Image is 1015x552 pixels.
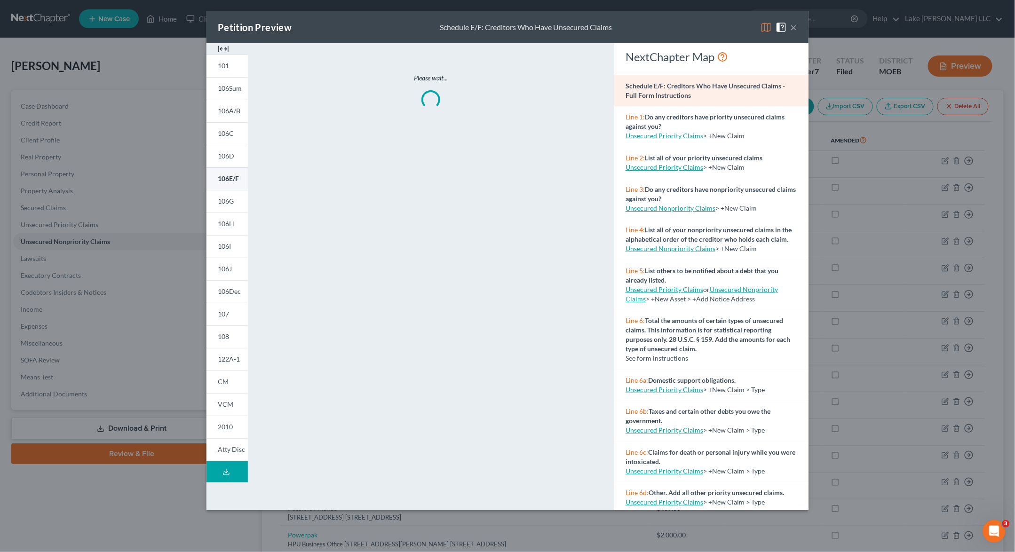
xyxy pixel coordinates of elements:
strong: Total the amounts of certain types of unsecured claims. This information is for statistical repor... [626,316,790,353]
strong: Taxes and certain other debts you owe the government. [626,407,770,425]
img: map-eea8200ae884c6f1103ae1953ef3d486a96c86aabb227e865a55264e3737af1f.svg [761,22,772,33]
span: 101 [218,62,229,70]
span: Line 6c: [626,448,648,456]
div: Petition Preview [218,21,292,34]
span: Line 6a: [626,376,648,384]
a: 2010 [206,416,248,438]
a: Unsecured Priority Claims [626,426,703,434]
a: 106A/B [206,100,248,122]
div: NextChapter Map [626,49,797,64]
a: 106J [206,258,248,280]
span: > +New Claim [715,204,757,212]
span: Line 4: [626,226,645,234]
img: expand-e0f6d898513216a626fdd78e52531dac95497ffd26381d4c15ee2fc46db09dca.svg [218,43,229,55]
a: 106Dec [206,280,248,303]
a: Unsecured Priority Claims [626,285,703,293]
span: VCM [218,400,233,408]
a: 106H [206,213,248,235]
span: Line 3: [626,185,645,193]
span: > +New Claim [703,132,745,140]
strong: Do any creditors have priority unsecured claims against you? [626,113,785,130]
span: 106A/B [218,107,240,115]
span: Line 5: [626,267,645,275]
span: Line 1: [626,113,645,121]
span: 106Sum [218,84,242,92]
span: 107 [218,310,229,318]
span: > +New Claim > Type [703,426,765,434]
span: 106I [218,242,231,250]
strong: List all of your priority unsecured claims [645,154,762,162]
strong: Domestic support obligations. [648,376,736,384]
a: Unsecured Nonpriority Claims [626,244,715,252]
strong: List others to be notified about a debt that you already listed. [626,267,778,284]
p: Please wait... [287,73,574,83]
a: 122A-1 [206,348,248,371]
a: 108 [206,325,248,348]
span: CM [218,378,229,386]
span: Line 2: [626,154,645,162]
span: Line 6b: [626,407,649,415]
span: Line 6: [626,316,645,324]
span: > +New Claim > Type [703,467,765,475]
span: 106C [218,129,234,137]
a: Unsecured Priority Claims [626,132,703,140]
div: Schedule E/F: Creditors Who Have Unsecured Claims [440,22,612,33]
strong: Schedule E/F: Creditors Who Have Unsecured Claims - Full Form Instructions [626,82,785,99]
a: 101 [206,55,248,77]
a: Atty Disc [206,438,248,461]
span: > +New Claim > Type [703,386,765,394]
a: 106Sum [206,77,248,100]
a: Unsecured Priority Claims [626,386,703,394]
a: Unsecured Priority Claims [626,467,703,475]
a: 106E/F [206,167,248,190]
a: 106I [206,235,248,258]
span: 3 [1002,520,1010,528]
strong: Other. Add all other priority unsecured claims. [649,489,784,497]
button: × [791,22,797,33]
a: 106G [206,190,248,213]
a: Unsecured Priority Claims [626,163,703,171]
span: 106H [218,220,234,228]
a: 106C [206,122,248,145]
iframe: Intercom live chat [983,520,1006,543]
a: CM [206,371,248,393]
span: 106G [218,197,234,205]
span: 106E/F [218,174,239,182]
span: Line 6d: [626,489,649,497]
span: or [626,285,710,293]
span: > +New Claim > Type [703,498,765,506]
span: 122A-1 [218,355,240,363]
span: 106D [218,152,234,160]
a: Unsecured Priority Claims [626,498,703,506]
a: Unsecured Nonpriority Claims [626,204,715,212]
span: 2010 [218,423,233,431]
a: 106D [206,145,248,167]
span: Atty Disc [218,445,245,453]
span: > +New Asset > +Add Notice Address [626,285,778,303]
a: VCM [206,393,248,416]
span: See form instructions [626,354,688,362]
a: 107 [206,303,248,325]
span: 106Dec [218,287,241,295]
strong: List all of your nonpriority unsecured claims in the alphabetical order of the creditor who holds... [626,226,792,243]
strong: Claims for death or personal injury while you were intoxicated. [626,448,795,465]
span: 106J [218,265,232,273]
span: > +New Claim [715,244,757,252]
span: > +New Claim [703,163,745,171]
span: 108 [218,332,229,340]
a: Unsecured Nonpriority Claims [626,285,778,303]
strong: Do any creditors have nonpriority unsecured claims against you? [626,185,796,203]
img: help-close-5ba153eb36485ed6c1ea00a893f15db1cb9b99d6cae46e1a8edb6c62d00a1a76.svg [776,22,787,33]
